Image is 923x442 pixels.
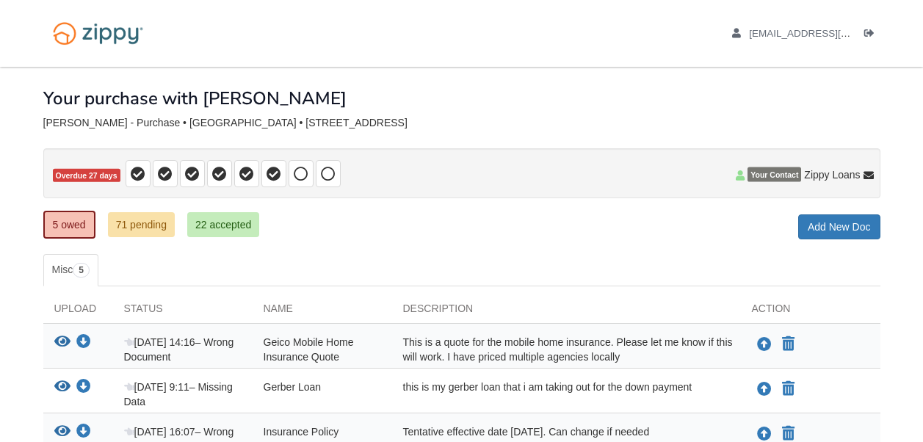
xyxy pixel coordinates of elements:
[124,336,195,348] span: [DATE] 14:16
[124,381,189,393] span: [DATE] 9:11
[43,89,347,108] h1: Your purchase with [PERSON_NAME]
[108,212,175,237] a: 71 pending
[76,427,91,438] a: Download Insurance Policy
[804,167,860,182] span: Zippy Loans
[392,301,741,323] div: Description
[264,336,354,363] span: Geico Mobile Home Insurance Quote
[43,117,880,129] div: [PERSON_NAME] - Purchase • [GEOGRAPHIC_DATA] • [STREET_ADDRESS]
[113,335,253,364] div: – Wrong Document
[43,301,113,323] div: Upload
[748,167,801,182] span: Your Contact
[264,381,322,393] span: Gerber Loan
[76,337,91,349] a: Download Geico Mobile Home Insurance Quote
[392,380,741,409] div: this is my gerber loan that i am taking out for the down payment
[76,382,91,394] a: Download Gerber Loan
[798,214,880,239] a: Add New Doc
[749,28,917,39] span: jacquelinemichelle@myyahoo.com
[781,380,796,398] button: Declare Gerber Loan not applicable
[187,212,259,237] a: 22 accepted
[43,15,153,52] img: Logo
[43,211,95,239] a: 5 owed
[43,254,98,286] a: Misc
[253,301,392,323] div: Name
[124,426,195,438] span: [DATE] 16:07
[756,335,773,354] button: Upload Geico Mobile Home Insurance Quote
[113,380,253,409] div: – Missing Data
[756,380,773,399] button: Upload Gerber Loan
[864,28,880,43] a: Log out
[392,335,741,364] div: This is a quote for the mobile home insurance. Please let me know if this will work. I have price...
[741,301,880,323] div: Action
[781,336,796,353] button: Declare Geico Mobile Home Insurance Quote not applicable
[54,335,70,350] button: View Geico Mobile Home Insurance Quote
[73,263,90,278] span: 5
[264,426,339,438] span: Insurance Policy
[732,28,918,43] a: edit profile
[53,169,120,183] span: Overdue 27 days
[54,380,70,395] button: View Gerber Loan
[113,301,253,323] div: Status
[54,424,70,440] button: View Insurance Policy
